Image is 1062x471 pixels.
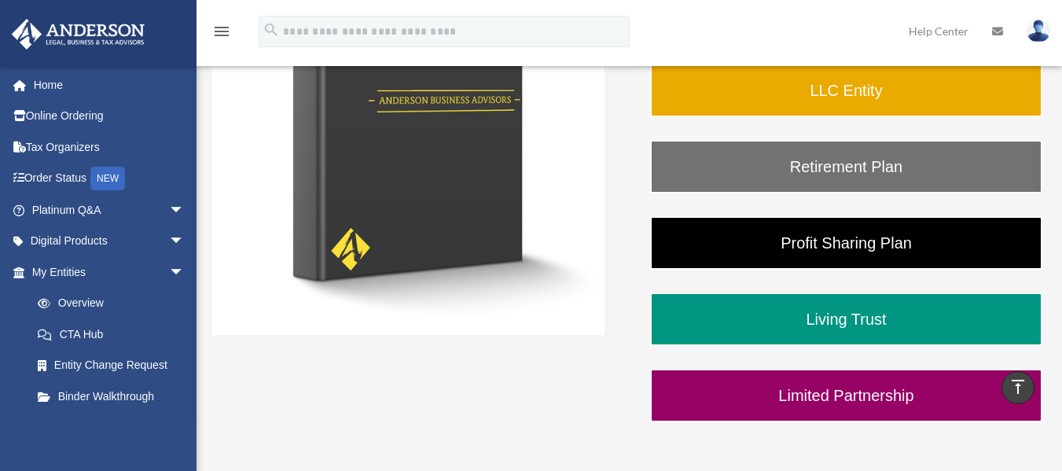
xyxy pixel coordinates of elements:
[22,412,208,443] a: My Blueprint
[11,163,208,195] a: Order StatusNEW
[650,216,1042,270] a: Profit Sharing Plan
[1009,377,1027,396] i: vertical_align_top
[1001,371,1034,404] a: vertical_align_top
[169,194,200,226] span: arrow_drop_down
[22,288,208,319] a: Overview
[263,21,280,39] i: search
[22,350,208,381] a: Entity Change Request
[11,226,208,257] a: Digital Productsarrow_drop_down
[212,28,231,41] a: menu
[22,381,200,412] a: Binder Walkthrough
[650,64,1042,117] a: LLC Entity
[11,131,208,163] a: Tax Organizers
[650,293,1042,346] a: Living Trust
[22,318,208,350] a: CTA Hub
[7,19,149,50] img: Anderson Advisors Platinum Portal
[1027,20,1050,42] img: User Pic
[11,101,208,132] a: Online Ordering
[650,140,1042,193] a: Retirement Plan
[90,167,125,190] div: NEW
[11,194,208,226] a: Platinum Q&Aarrow_drop_down
[212,22,231,41] i: menu
[11,69,208,101] a: Home
[650,369,1042,422] a: Limited Partnership
[169,226,200,258] span: arrow_drop_down
[169,256,200,289] span: arrow_drop_down
[11,256,208,288] a: My Entitiesarrow_drop_down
